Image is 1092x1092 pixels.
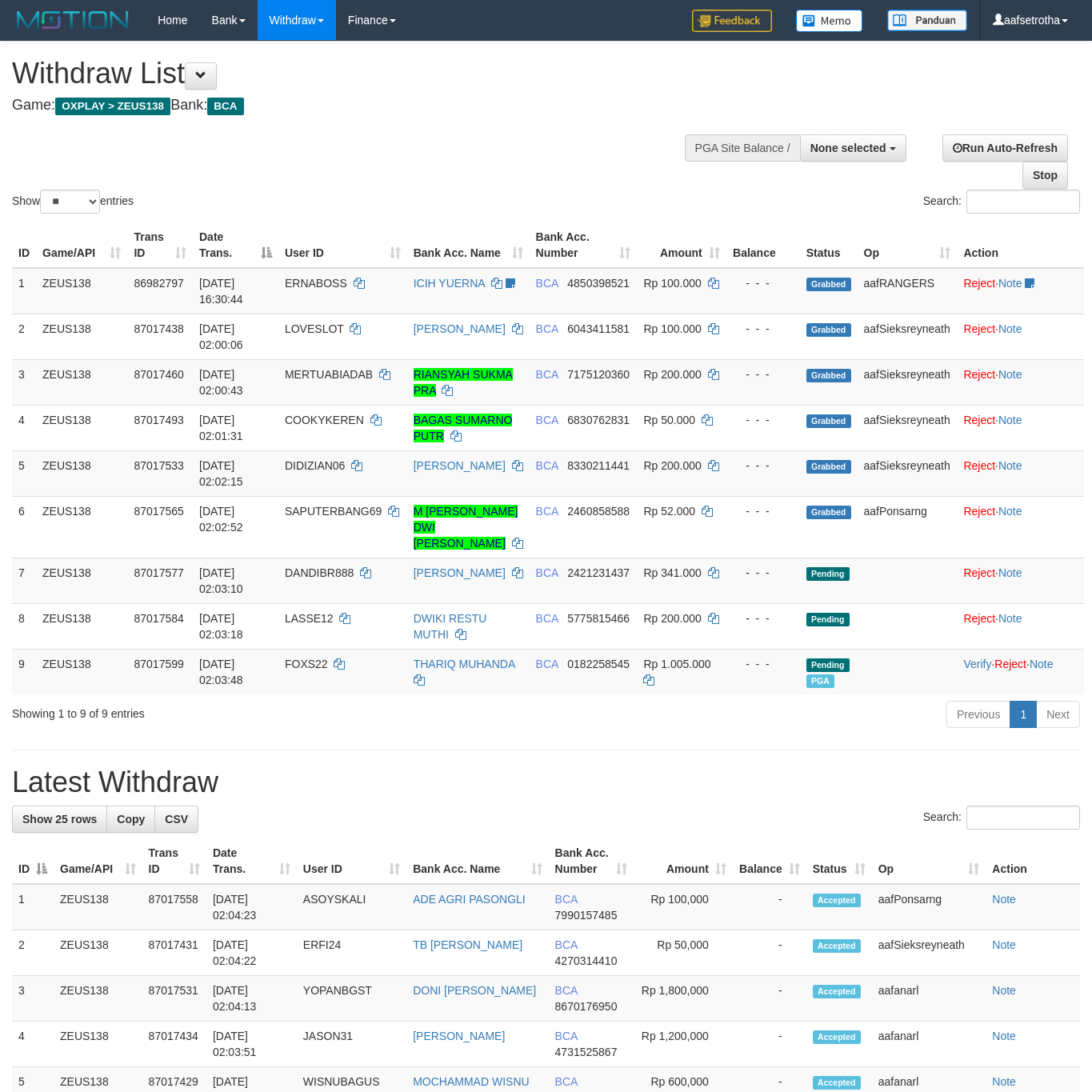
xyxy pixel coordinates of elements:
span: None selected [810,142,886,154]
td: · [957,496,1084,558]
h1: Withdraw List [12,58,712,90]
span: DANDIBR888 [285,566,354,579]
img: panduan.png [887,10,967,31]
span: [DATE] 16:30:44 [199,277,243,306]
span: ERNABOSS [285,277,347,290]
a: BAGAS SUMARNO PUTR [414,414,513,442]
a: M [PERSON_NAME] DWI [PERSON_NAME] [414,505,518,550]
td: 87017431 [142,930,206,976]
th: Status [800,222,858,268]
td: aafRANGERS [858,268,958,314]
span: Rp 100.000 [643,277,701,290]
a: Note [992,984,1016,997]
span: 87017438 [134,322,183,335]
th: Bank Acc. Name: activate to sort column ascending [407,222,530,268]
th: Date Trans.: activate to sort column ascending [206,838,297,884]
span: BCA [555,938,578,951]
a: Reject [963,322,995,335]
td: 2 [12,930,54,976]
a: Note [992,1075,1016,1088]
a: [PERSON_NAME] [413,1030,505,1042]
td: ZEUS138 [54,930,142,976]
a: Note [998,505,1022,518]
td: JASON31 [297,1022,406,1067]
a: Reject [963,566,995,579]
th: Action [957,222,1084,268]
div: - - - [733,656,794,672]
td: ZEUS138 [54,976,142,1022]
span: Rp 1.005.000 [643,658,710,670]
th: Game/API: activate to sort column ascending [54,838,142,884]
th: Status: activate to sort column ascending [806,838,872,884]
th: User ID: activate to sort column ascending [278,222,407,268]
span: Rp 52.000 [643,505,695,518]
a: Note [1030,658,1054,670]
td: 7 [12,558,36,603]
span: BCA [555,984,578,997]
td: 8 [12,603,36,649]
span: 87017460 [134,368,183,381]
td: · [957,268,1084,314]
label: Search: [923,190,1080,214]
span: [DATE] 02:03:48 [199,658,243,686]
td: 9 [12,649,36,694]
span: Pending [806,613,850,626]
span: BCA [536,368,558,381]
div: Showing 1 to 9 of 9 entries [12,699,443,722]
a: Note [998,612,1022,625]
span: Copy 2460858588 to clipboard [567,505,630,518]
a: Note [998,368,1022,381]
td: [DATE] 02:04:23 [206,884,297,930]
span: BCA [555,1075,578,1088]
span: Rp 200.000 [643,459,701,472]
td: 6 [12,496,36,558]
h4: Game: Bank: [12,98,712,114]
span: Grabbed [806,460,851,474]
span: 87017584 [134,612,183,625]
span: Rp 200.000 [643,368,701,381]
input: Search: [966,806,1080,830]
span: Marked by aafanarl [806,674,834,688]
td: - [733,1022,806,1067]
a: [PERSON_NAME] [414,459,506,472]
td: [DATE] 02:03:51 [206,1022,297,1067]
a: Reject [994,658,1026,670]
span: BCA [536,459,558,472]
a: Note [998,566,1022,579]
th: Bank Acc. Name: activate to sort column ascending [406,838,548,884]
td: YOPANBGST [297,976,406,1022]
td: - [733,930,806,976]
div: - - - [733,321,794,337]
th: Op: activate to sort column ascending [858,222,958,268]
a: Note [998,322,1022,335]
div: PGA Site Balance / [685,134,800,162]
td: - [733,976,806,1022]
a: Run Auto-Refresh [942,134,1068,162]
span: Accepted [813,1030,861,1044]
span: Copy 6043411581 to clipboard [567,322,630,335]
a: [PERSON_NAME] [414,566,506,579]
a: Verify [963,658,991,670]
td: 4 [12,1022,54,1067]
div: - - - [733,412,794,428]
span: Copy 4850398521 to clipboard [567,277,630,290]
a: Reject [963,459,995,472]
span: Copy [117,813,145,826]
span: MERTUABIADAB [285,368,373,381]
span: Pending [806,567,850,581]
td: aafPonsarng [872,884,986,930]
td: ZEUS138 [36,268,127,314]
span: BCA [536,505,558,518]
th: Action [986,838,1080,884]
span: 86982797 [134,277,183,290]
span: Copy 4731525867 to clipboard [555,1046,618,1058]
span: [DATE] 02:03:18 [199,612,243,641]
th: Bank Acc. Number: activate to sort column ascending [549,838,634,884]
td: 87017531 [142,976,206,1022]
td: aafSieksreyneath [858,405,958,450]
a: Note [998,277,1022,290]
th: Trans ID: activate to sort column ascending [127,222,193,268]
span: [DATE] 02:03:10 [199,566,243,595]
span: OXPLAY > ZEUS138 [55,98,170,115]
th: Op: activate to sort column ascending [872,838,986,884]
